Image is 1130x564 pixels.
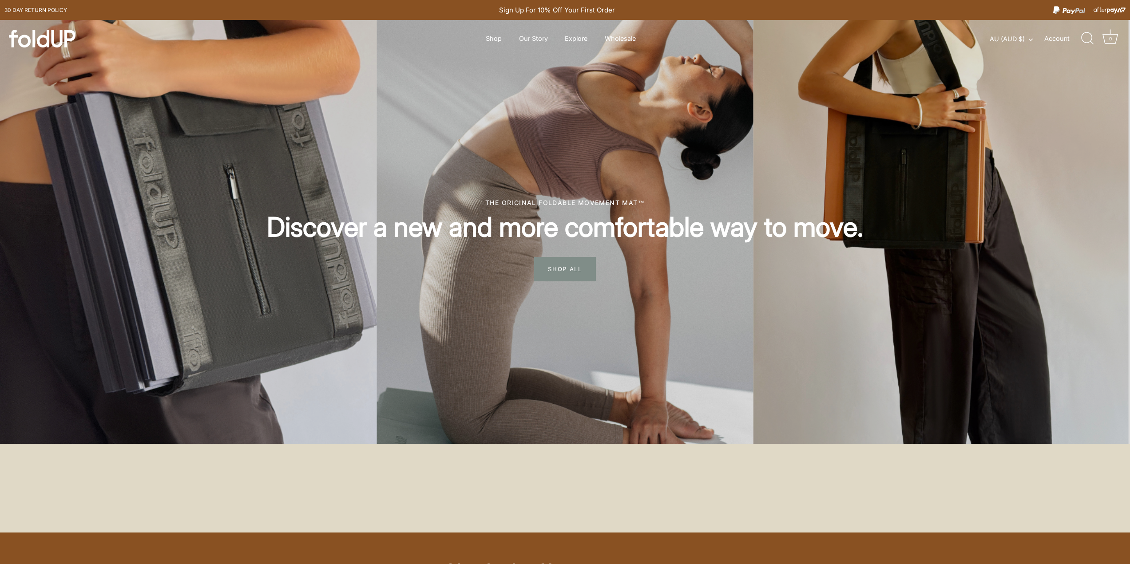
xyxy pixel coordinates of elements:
[1078,29,1098,48] a: Search
[464,30,658,47] div: Primary navigation
[511,30,555,47] a: Our Story
[9,30,75,47] img: foldUP
[478,30,510,47] a: Shop
[1106,34,1115,43] div: 0
[534,257,596,281] span: SHOP ALL
[557,30,595,47] a: Explore
[9,30,141,47] a: foldUP
[1044,33,1085,44] a: Account
[40,210,1090,244] h2: Discover a new and more comfortable way to move.
[4,5,67,16] a: 30 day Return policy
[990,35,1043,43] button: AU (AUD $)
[40,198,1090,207] div: The original foldable movement mat™
[597,30,643,47] a: Wholesale
[1101,29,1120,48] a: Cart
